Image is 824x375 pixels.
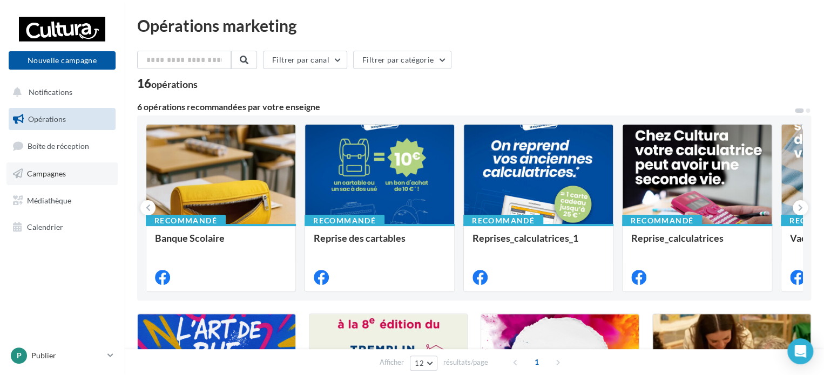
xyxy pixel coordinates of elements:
[146,215,226,227] div: Recommandé
[9,51,116,70] button: Nouvelle campagne
[415,359,424,367] span: 12
[137,78,198,90] div: 16
[463,215,543,227] div: Recommandé
[410,356,437,371] button: 12
[380,357,404,367] span: Afficher
[6,81,113,104] button: Notifications
[27,222,63,231] span: Calendrier
[314,233,445,254] div: Reprise des cartables
[443,357,488,367] span: résultats/page
[151,79,198,89] div: opérations
[28,141,89,151] span: Boîte de réception
[6,216,118,238] a: Calendrier
[6,134,118,158] a: Boîte de réception
[787,338,813,364] div: Open Intercom Messenger
[263,51,347,69] button: Filtrer par canal
[9,345,116,366] a: P Publier
[29,87,72,97] span: Notifications
[622,215,702,227] div: Recommandé
[137,17,811,33] div: Opérations marketing
[305,215,384,227] div: Recommandé
[631,233,763,254] div: Reprise_calculatrices
[17,350,22,361] span: P
[472,233,604,254] div: Reprises_calculatrices_1
[353,51,451,69] button: Filtrer par catégorie
[28,114,66,124] span: Opérations
[31,350,103,361] p: Publier
[6,189,118,212] a: Médiathèque
[27,195,71,204] span: Médiathèque
[528,353,545,371] span: 1
[155,233,287,254] div: Banque Scolaire
[6,108,118,131] a: Opérations
[137,103,794,111] div: 6 opérations recommandées par votre enseigne
[6,162,118,185] a: Campagnes
[27,169,66,178] span: Campagnes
